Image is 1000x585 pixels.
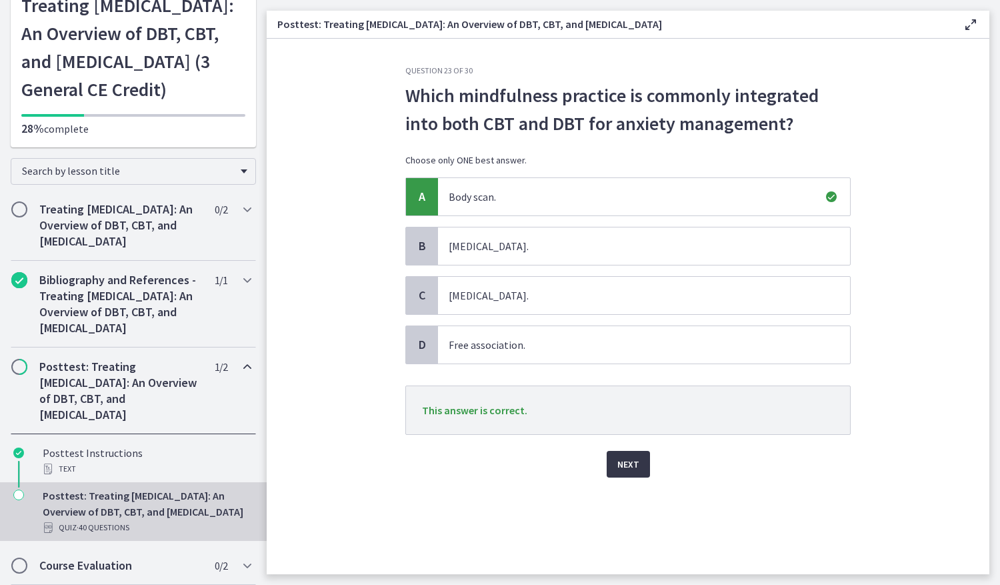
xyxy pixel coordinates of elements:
[438,326,850,364] span: Free association.
[21,121,44,136] span: 28%
[215,272,227,288] span: 1 / 1
[438,178,850,215] span: Body scan.
[414,238,430,254] span: B
[43,520,251,536] div: Quiz
[405,81,851,137] span: Which mindfulness practice is commonly integrated into both CBT and DBT for anxiety management?
[39,201,202,249] h2: Treating [MEDICAL_DATA]: An Overview of DBT, CBT, and [MEDICAL_DATA]
[21,121,245,137] p: complete
[277,16,941,32] h3: Posttest: Treating [MEDICAL_DATA]: An Overview of DBT, CBT, and [MEDICAL_DATA]
[215,558,227,574] span: 0 / 2
[422,404,527,417] span: This answer is correct.
[405,153,851,167] p: Choose only ONE best answer.
[405,65,851,76] h3: Question 23 of 30
[617,456,639,472] span: Next
[438,277,850,314] span: [MEDICAL_DATA].
[607,451,650,478] button: Next
[414,287,430,304] span: C
[43,488,251,536] div: Posttest: Treating [MEDICAL_DATA]: An Overview of DBT, CBT, and [MEDICAL_DATA]
[39,359,202,423] h2: Posttest: Treating [MEDICAL_DATA]: An Overview of DBT, CBT, and [MEDICAL_DATA]
[43,461,251,477] div: Text
[77,520,129,536] span: · 40 Questions
[22,164,234,177] span: Search by lesson title
[11,272,27,288] i: Completed
[438,227,850,265] span: [MEDICAL_DATA].
[43,445,251,477] div: Posttest Instructions
[11,158,256,185] div: Search by lesson title
[414,189,430,205] span: A
[215,359,227,375] span: 1 / 2
[414,337,430,353] span: D
[39,272,202,336] h2: Bibliography and References - Treating [MEDICAL_DATA]: An Overview of DBT, CBT, and [MEDICAL_DATA]
[13,448,24,458] i: Completed
[215,201,227,217] span: 0 / 2
[39,558,202,574] h2: Course Evaluation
